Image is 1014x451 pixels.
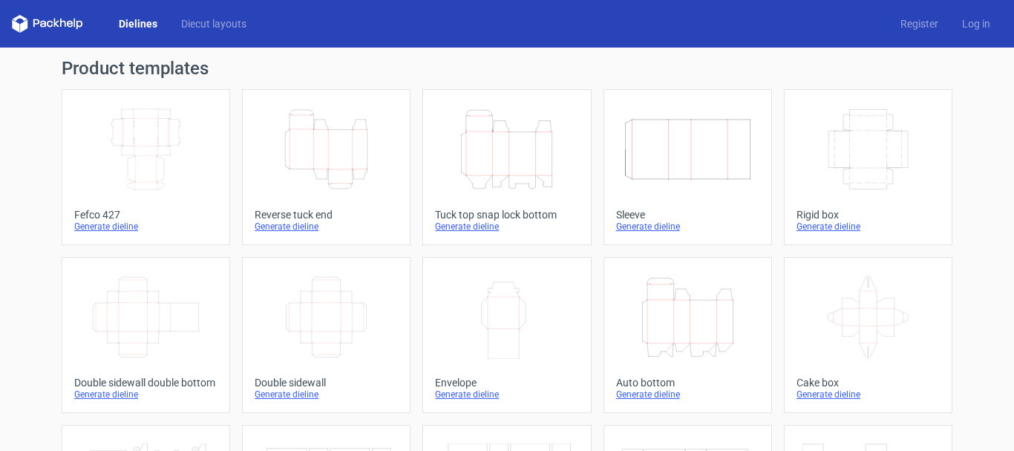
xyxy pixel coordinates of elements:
a: EnvelopeGenerate dieline [422,257,591,413]
a: SleeveGenerate dieline [604,89,772,245]
h1: Product templates [62,59,952,77]
a: Reverse tuck endGenerate dieline [242,89,410,245]
a: Auto bottomGenerate dieline [604,257,772,413]
div: Generate dieline [255,389,398,400]
div: Generate dieline [616,389,759,400]
div: Generate dieline [435,221,578,233]
a: Rigid boxGenerate dieline [784,89,952,245]
a: Double sidewallGenerate dieline [242,257,410,413]
div: Reverse tuck end [255,209,398,221]
div: Fefco 427 [74,209,217,221]
div: Generate dieline [74,221,217,233]
div: Generate dieline [797,389,940,400]
a: Log in [950,16,1002,31]
div: Auto bottom [616,377,759,389]
div: Tuck top snap lock bottom [435,209,578,221]
div: Generate dieline [616,221,759,233]
div: Double sidewall [255,377,398,389]
div: Generate dieline [435,389,578,400]
a: Dielines [107,16,169,31]
div: Cake box [797,377,940,389]
div: Generate dieline [74,389,217,400]
a: Fefco 427Generate dieline [62,89,230,245]
div: Rigid box [797,209,940,221]
a: Register [889,16,950,31]
div: Generate dieline [797,221,940,233]
a: Cake boxGenerate dieline [784,257,952,413]
div: Envelope [435,377,578,389]
div: Sleeve [616,209,759,221]
a: Diecut layouts [169,16,258,31]
a: Double sidewall double bottomGenerate dieline [62,257,230,413]
div: Generate dieline [255,221,398,233]
a: Tuck top snap lock bottomGenerate dieline [422,89,591,245]
div: Double sidewall double bottom [74,377,217,389]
